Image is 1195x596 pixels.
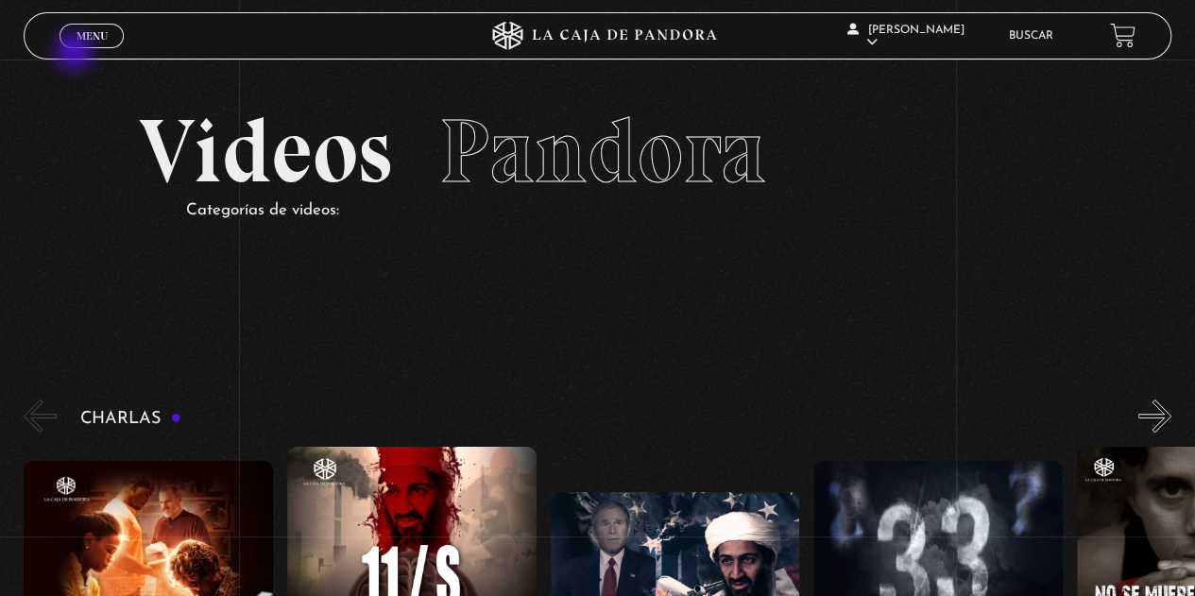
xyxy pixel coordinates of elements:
[139,107,1057,196] h2: Videos
[77,30,108,42] span: Menu
[70,45,114,59] span: Cerrar
[80,410,181,428] h3: Charlas
[1138,400,1171,433] button: Next
[1009,30,1053,42] a: Buscar
[186,196,1057,226] p: Categorías de videos:
[439,97,766,205] span: Pandora
[1110,23,1135,48] a: View your shopping cart
[24,400,57,433] button: Previous
[847,25,965,48] span: [PERSON_NAME]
